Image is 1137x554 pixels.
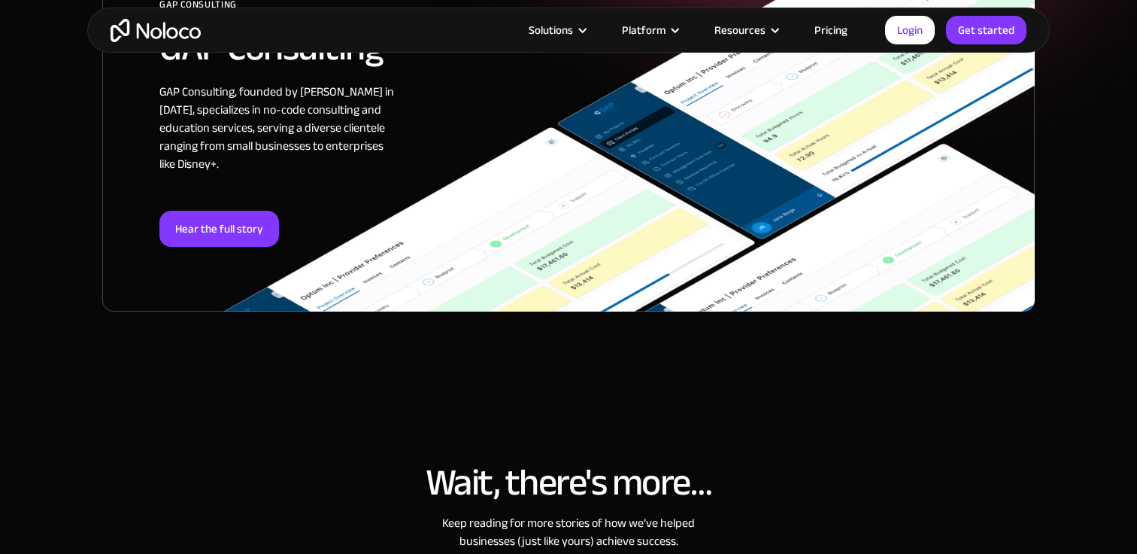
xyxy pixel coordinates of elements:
[714,20,766,40] div: Resources
[529,20,573,40] div: Solutions
[696,20,796,40] div: Resources
[159,211,279,247] div: Hear the full story
[111,19,201,42] a: home
[622,20,666,40] div: Platform
[159,27,1034,68] h2: GAP Consulting
[796,20,866,40] a: Pricing
[102,514,1035,550] div: Keep reading for more stories of how we’ve helped businesses (just like yours) achieve success.
[603,20,696,40] div: Platform
[510,20,603,40] div: Solutions
[885,16,935,44] a: Login
[946,16,1026,44] a: Get started
[159,83,400,211] div: GAP Consulting, founded by [PERSON_NAME] in [DATE], specializes in no-code consulting and educati...
[102,462,1035,503] h2: Wait, there's more…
